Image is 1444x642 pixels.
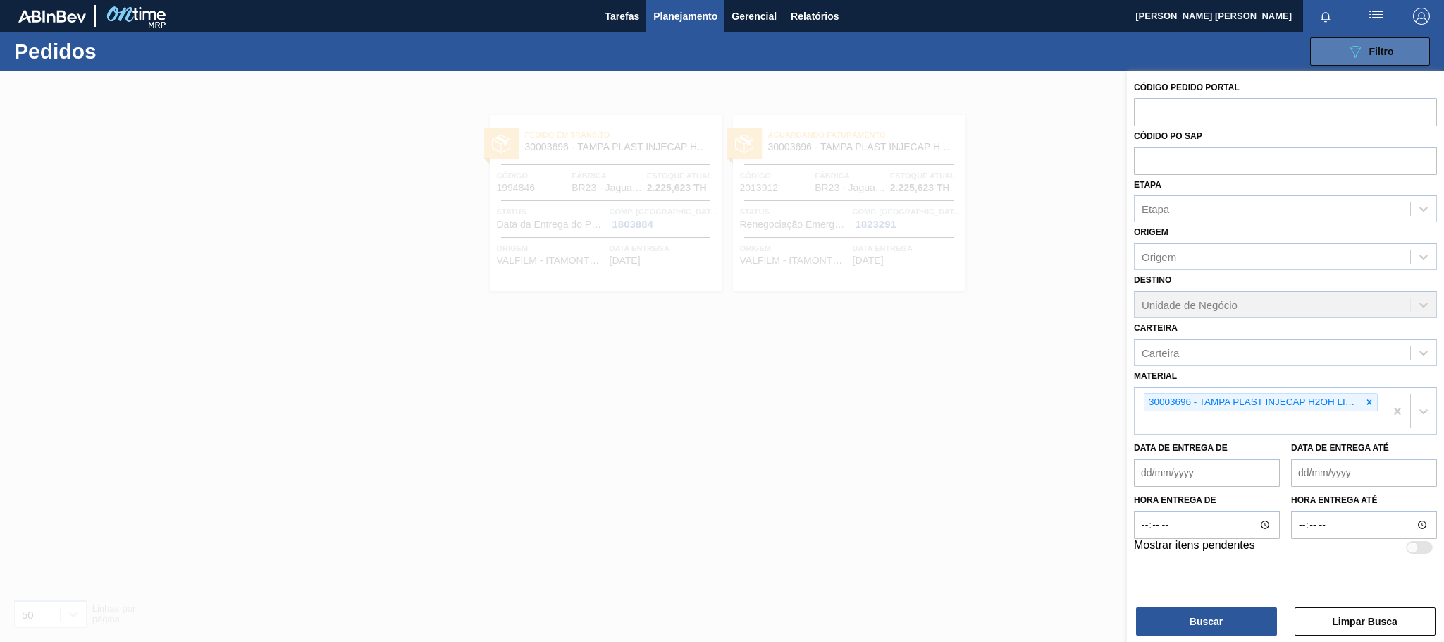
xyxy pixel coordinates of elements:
[653,8,717,25] span: Planejamento
[1134,227,1168,237] label: Origem
[1369,46,1394,57] span: Filtro
[1368,8,1385,25] img: userActions
[1291,490,1437,511] label: Hora entrega até
[1134,323,1178,333] label: Carteira
[1142,251,1176,263] div: Origem
[1413,8,1430,25] img: Logout
[605,8,639,25] span: Tarefas
[1144,394,1362,411] div: 30003696 - TAMPA PLAST INJECAP H2OH LIMAO S/LINER
[1291,443,1389,453] label: Data de Entrega até
[1134,490,1280,511] label: Hora entrega de
[1134,275,1171,285] label: Destino
[14,43,227,59] h1: Pedidos
[1134,83,1240,92] label: Código Pedido Portal
[1134,371,1177,381] label: Material
[1310,37,1430,66] button: Filtro
[732,8,777,25] span: Gerencial
[1134,539,1255,556] label: Mostrar itens pendentes
[1134,443,1228,453] label: Data de Entrega de
[1303,6,1348,26] button: Notificações
[791,8,839,25] span: Relatórios
[1134,180,1161,190] label: Etapa
[1291,459,1437,487] input: dd/mm/yyyy
[1134,459,1280,487] input: dd/mm/yyyy
[1142,346,1179,358] div: Carteira
[1134,131,1202,141] label: Códido PO SAP
[18,10,86,23] img: TNhmsLtSVTkK8tSr43FrP2fwEKptu5GPRR3wAAAABJRU5ErkJggg==
[1142,203,1169,215] div: Etapa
